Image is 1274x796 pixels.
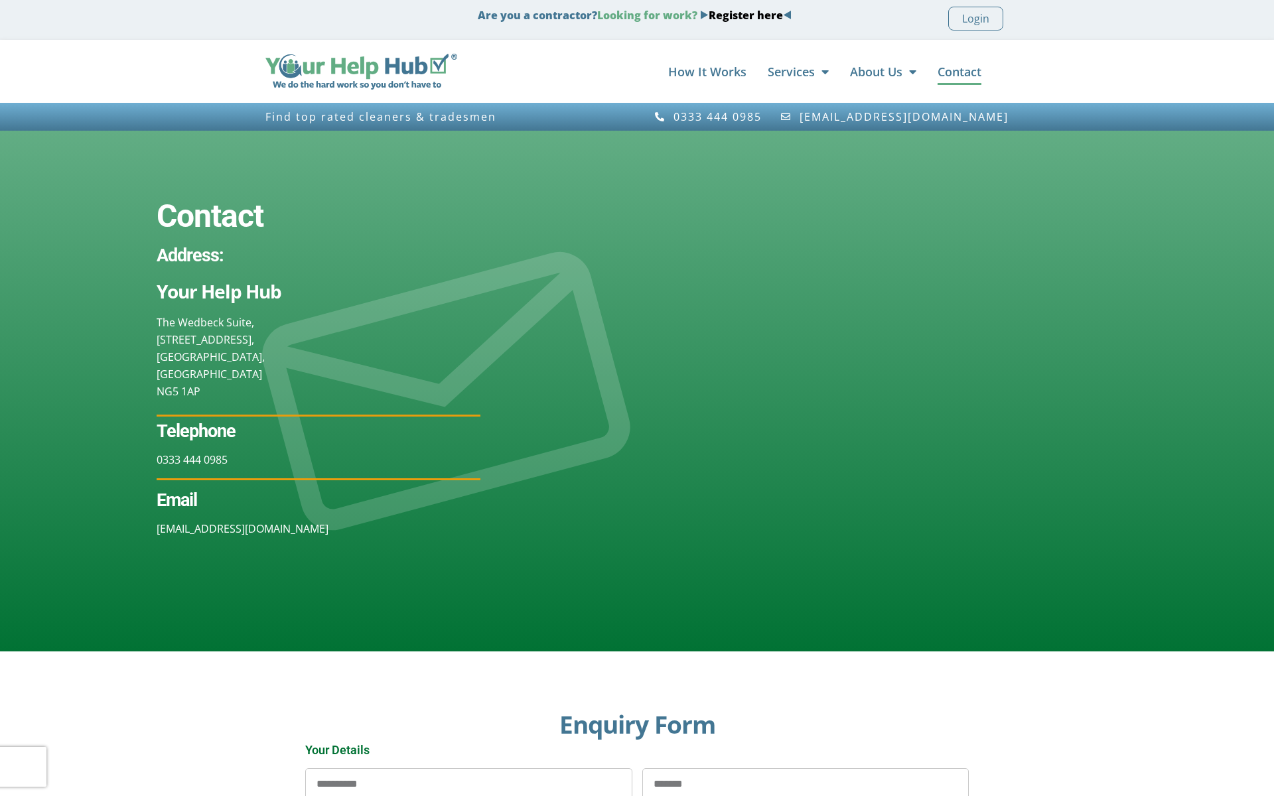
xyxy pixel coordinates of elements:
[948,7,1003,31] a: Login
[157,242,480,269] h2: Address:
[668,58,746,85] a: How It Works
[265,54,457,90] img: Your Help Hub Wide Logo
[157,521,328,536] a: [EMAIL_ADDRESS][DOMAIN_NAME]
[783,11,792,19] img: Blue Arrow - Left
[470,58,981,85] nav: Menu
[157,197,480,235] h2: Contact
[478,8,792,23] strong: Are you a contractor?
[850,58,916,85] a: About Us
[768,58,829,85] a: Services
[157,314,480,400] p: The Wedbeck Suite, [STREET_ADDRESS], [GEOGRAPHIC_DATA], [GEOGRAPHIC_DATA] NG5 1AP
[700,11,709,19] img: Blue Arrow - Right
[157,452,228,467] a: 0333 444 0985
[157,279,281,304] strong: Your Help Hub
[670,111,762,123] span: 0333 444 0985
[157,418,480,444] h2: Telephone
[301,744,974,756] div: Your Details
[305,711,969,738] h2: Enquiry Form
[709,8,783,23] a: Register here
[265,111,630,123] h3: Find top rated cleaners & tradesmen
[597,8,697,23] span: Looking for work?
[157,487,480,513] h2: Email
[938,58,981,85] a: Contact
[796,111,1009,123] span: [EMAIL_ADDRESS][DOMAIN_NAME]
[637,131,1274,651] iframe: 3A Pelham Road Nottingham NG5 1AP
[962,10,989,27] span: Login
[780,111,1009,123] a: [EMAIL_ADDRESS][DOMAIN_NAME]
[654,111,762,123] a: 0333 444 0985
